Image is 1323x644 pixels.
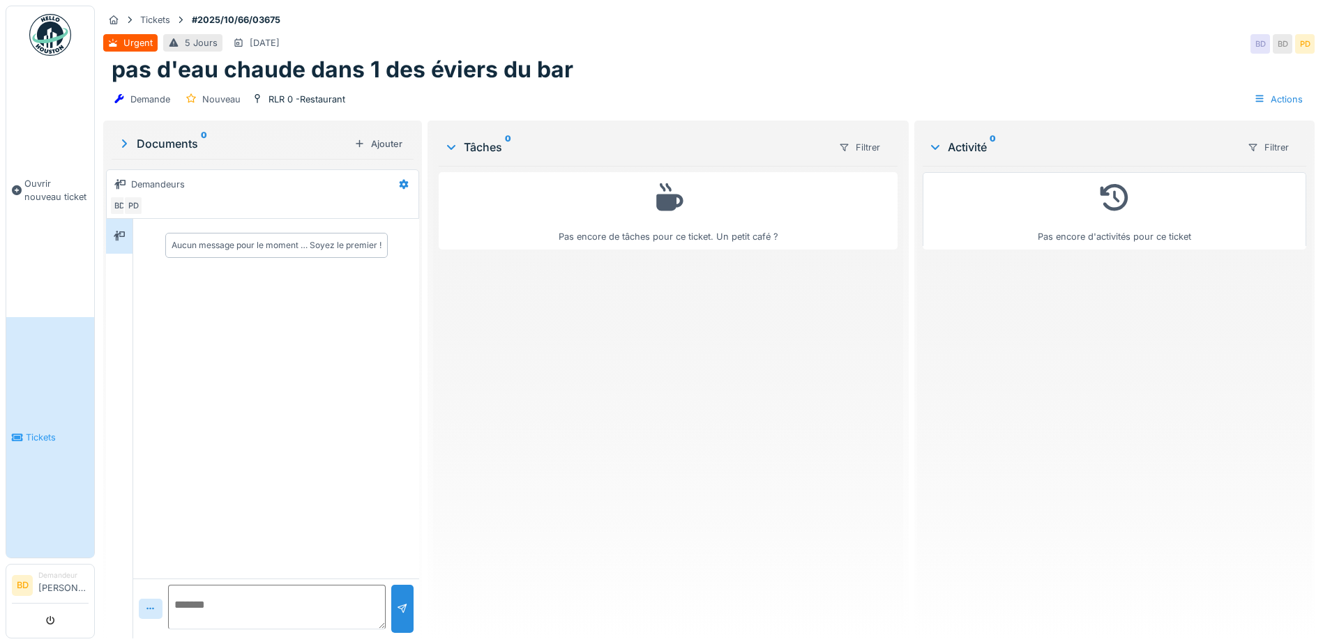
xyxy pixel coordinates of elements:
[12,570,89,604] a: BD Demandeur[PERSON_NAME]
[6,317,94,558] a: Tickets
[26,431,89,444] span: Tickets
[505,139,511,155] sup: 0
[250,36,280,49] div: [DATE]
[123,196,143,215] div: PD
[833,137,886,158] div: Filtrer
[1241,137,1295,158] div: Filtrer
[29,14,71,56] img: Badge_color-CXgf-gQk.svg
[269,93,345,106] div: RLR 0 -Restaurant
[448,178,889,243] div: Pas encore de tâches pour ce ticket. Un petit café ?
[6,63,94,317] a: Ouvrir nouveau ticket
[1250,34,1270,54] div: BD
[928,139,1236,155] div: Activité
[131,178,185,191] div: Demandeurs
[202,93,241,106] div: Nouveau
[1273,34,1292,54] div: BD
[1248,89,1309,109] div: Actions
[444,139,827,155] div: Tâches
[130,93,170,106] div: Demande
[12,575,33,596] li: BD
[1295,34,1315,54] div: PD
[201,135,207,152] sup: 0
[172,239,381,252] div: Aucun message pour le moment … Soyez le premier !
[990,139,996,155] sup: 0
[38,570,89,600] li: [PERSON_NAME]
[24,177,89,204] span: Ouvrir nouveau ticket
[185,36,218,49] div: 5 Jours
[109,196,129,215] div: BD
[112,56,573,83] h1: pas d'eau chaude dans 1 des éviers du bar
[932,178,1297,243] div: Pas encore d'activités pour ce ticket
[349,135,408,153] div: Ajouter
[123,36,153,49] div: Urgent
[38,570,89,581] div: Demandeur
[117,135,349,152] div: Documents
[186,13,286,26] strong: #2025/10/66/03675
[140,13,170,26] div: Tickets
